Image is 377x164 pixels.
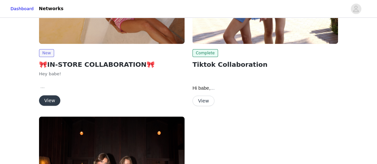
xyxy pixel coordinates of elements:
h2: Tiktok Collaboration [192,60,338,69]
h2: 🎀IN-STORE COLLABORATION🎀 [39,60,185,69]
a: View [192,99,214,103]
span: New [39,49,54,57]
a: View [39,98,60,103]
button: View [39,95,60,106]
span: Hi babe, [192,85,215,91]
a: Dashboard [10,6,34,12]
span: Complete [192,49,218,57]
button: View [192,96,214,106]
div: avatar [353,4,359,14]
a: Networks [35,1,68,16]
p: Hey babe! [39,71,185,77]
